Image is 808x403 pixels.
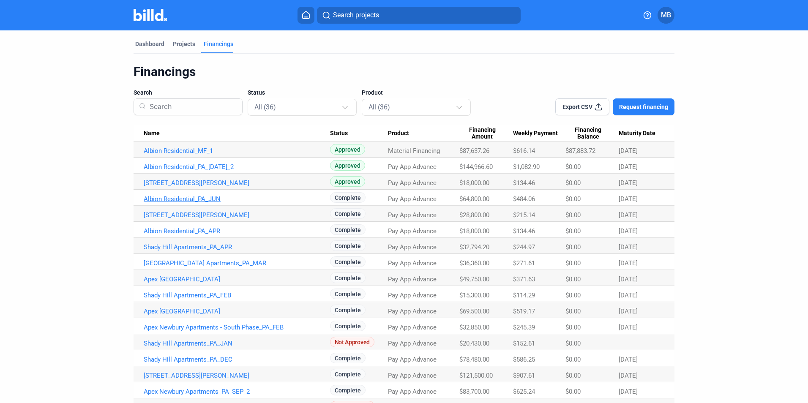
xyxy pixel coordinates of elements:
[330,272,366,283] span: Complete
[459,195,489,203] span: $64,800.00
[513,227,535,235] span: $134.46
[513,147,535,155] span: $616.14
[388,195,437,203] span: Pay App Advance
[513,179,535,187] span: $134.46
[388,356,437,363] span: Pay App Advance
[619,227,638,235] span: [DATE]
[619,372,638,379] span: [DATE]
[562,103,592,111] span: Export CSV
[513,163,540,171] span: $1,082.90
[513,291,535,299] span: $114.29
[513,195,535,203] span: $484.06
[388,243,437,251] span: Pay App Advance
[619,130,655,137] span: Maturity Date
[144,179,330,187] a: [STREET_ADDRESS][PERSON_NAME]
[459,126,513,141] div: Financing Amount
[330,305,366,315] span: Complete
[513,243,535,251] span: $244.97
[388,308,437,315] span: Pay App Advance
[459,356,489,363] span: $78,480.00
[134,88,152,97] span: Search
[362,88,383,97] span: Product
[144,356,330,363] a: Shady Hill Apartments_PA_DEC
[204,40,233,48] div: Financings
[619,179,638,187] span: [DATE]
[144,291,330,299] a: Shady Hill Apartments_PA_FEB
[513,211,535,219] span: $215.14
[388,227,437,235] span: Pay App Advance
[565,372,581,379] span: $0.00
[513,308,535,315] span: $519.17
[330,130,348,137] span: Status
[619,103,668,111] span: Request financing
[388,324,437,331] span: Pay App Advance
[135,40,164,48] div: Dashboard
[565,126,611,141] span: Financing Balance
[459,372,493,379] span: $121,500.00
[144,243,330,251] a: Shady Hill Apartments_PA_APR
[565,356,581,363] span: $0.00
[619,211,638,219] span: [DATE]
[388,372,437,379] span: Pay App Advance
[330,289,366,299] span: Complete
[565,179,581,187] span: $0.00
[330,240,366,251] span: Complete
[658,7,674,24] button: MB
[619,195,638,203] span: [DATE]
[388,291,437,299] span: Pay App Advance
[144,308,330,315] a: Apex [GEOGRAPHIC_DATA]
[248,88,265,97] span: Status
[619,243,638,251] span: [DATE]
[459,227,489,235] span: $18,000.00
[565,308,581,315] span: $0.00
[144,275,330,283] a: Apex [GEOGRAPHIC_DATA]
[565,259,581,267] span: $0.00
[619,147,638,155] span: [DATE]
[459,275,489,283] span: $49,750.00
[565,275,581,283] span: $0.00
[613,98,674,115] button: Request financing
[388,130,409,137] span: Product
[388,130,459,137] div: Product
[144,340,330,347] a: Shady Hill Apartments_PA_JAN
[619,163,638,171] span: [DATE]
[330,256,366,267] span: Complete
[330,130,388,137] div: Status
[330,353,366,363] span: Complete
[565,324,581,331] span: $0.00
[619,308,638,315] span: [DATE]
[513,130,565,137] div: Weekly Payment
[459,211,489,219] span: $28,800.00
[565,291,581,299] span: $0.00
[388,340,437,347] span: Pay App Advance
[619,259,638,267] span: [DATE]
[144,324,330,331] a: Apex Newbury Apartments - South Phase_PA_FEB
[459,308,489,315] span: $69,500.00
[513,372,535,379] span: $907.61
[513,130,558,137] span: Weekly Payment
[513,388,535,395] span: $625.24
[388,147,440,155] span: Material Financing
[555,98,609,115] button: Export CSV
[565,126,619,141] div: Financing Balance
[459,163,493,171] span: $144,966.60
[619,291,638,299] span: [DATE]
[459,126,505,141] span: Financing Amount
[565,388,581,395] span: $0.00
[513,356,535,363] span: $586.25
[144,388,330,395] a: Apex Newbury Apartments_PA_SEP_2
[565,243,581,251] span: $0.00
[565,147,595,155] span: $87,883.72
[619,324,638,331] span: [DATE]
[388,163,437,171] span: Pay App Advance
[134,9,167,21] img: Billd Company Logo
[513,275,535,283] span: $371.63
[144,211,330,219] a: [STREET_ADDRESS][PERSON_NAME]
[513,324,535,331] span: $245.39
[144,195,330,203] a: Albion Residential_PA_JUN
[144,130,160,137] span: Name
[330,337,374,347] span: Not Approved
[369,103,390,111] mat-select-trigger: All (36)
[459,243,489,251] span: $32,794.20
[144,130,330,137] div: Name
